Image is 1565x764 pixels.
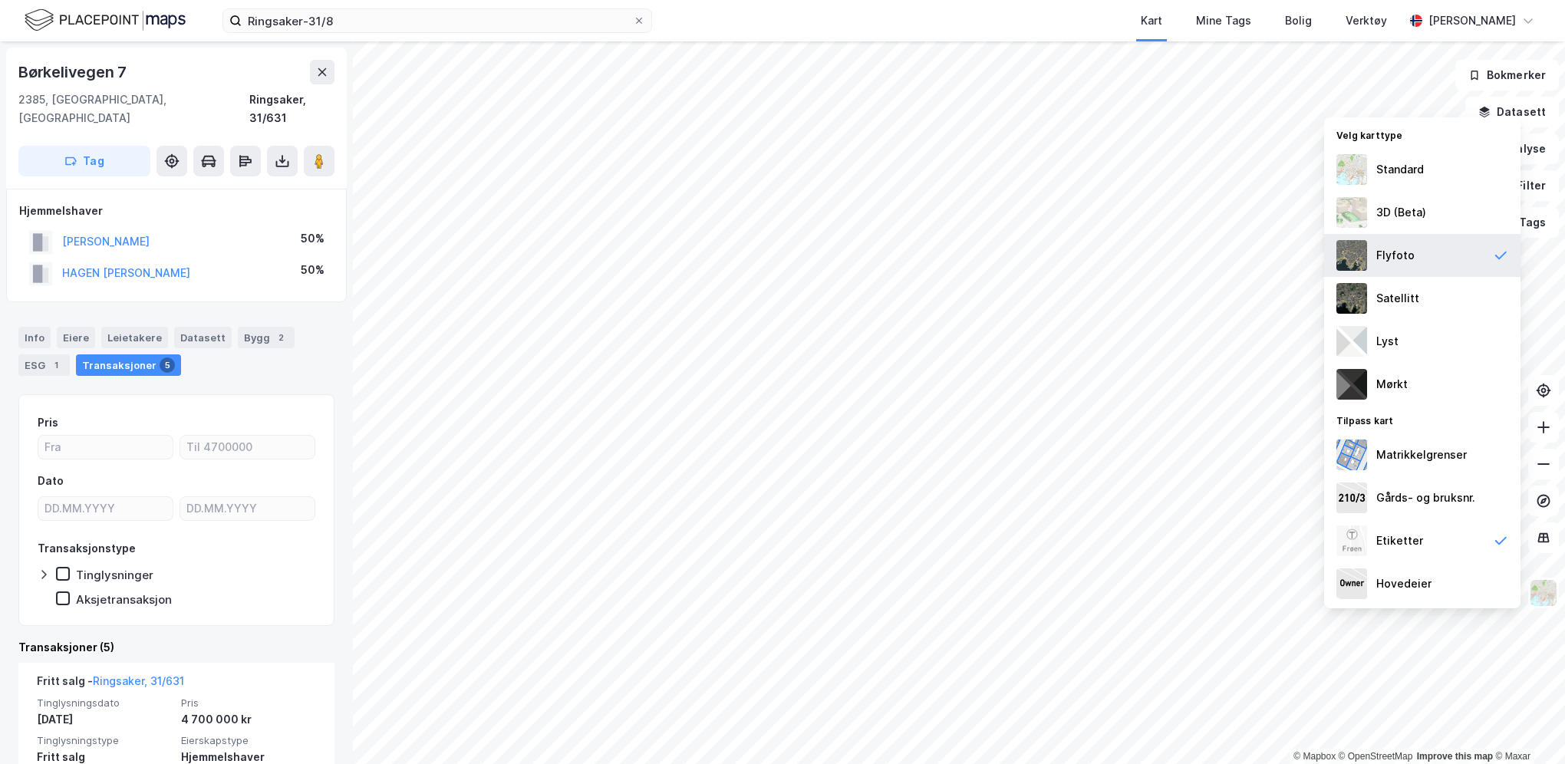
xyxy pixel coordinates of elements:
[48,357,64,373] div: 1
[1376,375,1408,394] div: Mørkt
[18,146,150,176] button: Tag
[1336,283,1367,314] img: 9k=
[38,413,58,432] div: Pris
[273,330,288,345] div: 2
[1376,160,1424,179] div: Standard
[93,674,184,687] a: Ringsaker, 31/631
[76,354,181,376] div: Transaksjoner
[1336,525,1367,556] img: Z
[1336,154,1367,185] img: Z
[18,354,70,376] div: ESG
[1336,482,1367,513] img: cadastreKeys.547ab17ec502f5a4ef2b.jpeg
[1455,60,1559,91] button: Bokmerker
[174,327,232,348] div: Datasett
[57,327,95,348] div: Eiere
[37,710,172,729] div: [DATE]
[38,539,136,558] div: Transaksjonstype
[1485,170,1559,201] button: Filter
[1141,12,1162,30] div: Kart
[1336,240,1367,271] img: Z
[249,91,334,127] div: Ringsaker, 31/631
[1376,289,1419,308] div: Satellitt
[37,734,172,747] span: Tinglysningstype
[181,696,316,710] span: Pris
[1346,12,1387,30] div: Verktøy
[76,568,153,582] div: Tinglysninger
[238,327,295,348] div: Bygg
[1336,369,1367,400] img: nCdM7BzjoCAAAAAElFTkSuQmCC
[1376,446,1467,464] div: Matrikkelgrenser
[25,7,186,34] img: logo.f888ab2527a4732fd821a326f86c7f29.svg
[37,696,172,710] span: Tinglysningsdato
[1336,326,1367,357] img: luj3wr1y2y3+OchiMxRmMxRlscgabnMEmZ7DJGWxyBpucwSZnsMkZbHIGm5zBJmewyRlscgabnMEmZ7DJGWxyBpucwSZnsMkZ...
[1376,332,1399,351] div: Lyst
[1196,12,1251,30] div: Mine Tags
[1376,532,1423,550] div: Etiketter
[1417,751,1493,762] a: Improve this map
[1339,751,1413,762] a: OpenStreetMap
[1488,207,1559,238] button: Tags
[242,9,633,32] input: Søk på adresse, matrikkel, gårdeiere, leietakere eller personer
[1336,197,1367,228] img: Z
[181,734,316,747] span: Eierskapstype
[1529,578,1558,608] img: Z
[18,638,334,657] div: Transaksjoner (5)
[1376,203,1426,222] div: 3D (Beta)
[1285,12,1312,30] div: Bolig
[1488,690,1565,764] div: Kontrollprogram for chat
[18,327,51,348] div: Info
[18,60,130,84] div: Børkelivegen 7
[301,229,325,248] div: 50%
[301,261,325,279] div: 50%
[1488,690,1565,764] iframe: Chat Widget
[180,436,315,459] input: Til 4700000
[1293,751,1336,762] a: Mapbox
[180,497,315,520] input: DD.MM.YYYY
[38,472,64,490] div: Dato
[1324,120,1521,148] div: Velg karttype
[1376,575,1432,593] div: Hovedeier
[101,327,168,348] div: Leietakere
[1336,568,1367,599] img: majorOwner.b5e170eddb5c04bfeeff.jpeg
[18,91,249,127] div: 2385, [GEOGRAPHIC_DATA], [GEOGRAPHIC_DATA]
[1428,12,1516,30] div: [PERSON_NAME]
[1336,440,1367,470] img: cadastreBorders.cfe08de4b5ddd52a10de.jpeg
[1465,97,1559,127] button: Datasett
[38,497,173,520] input: DD.MM.YYYY
[181,710,316,729] div: 4 700 000 kr
[1324,406,1521,433] div: Tilpass kart
[38,436,173,459] input: Fra
[160,357,175,373] div: 5
[76,592,172,607] div: Aksjetransaksjon
[19,202,334,220] div: Hjemmelshaver
[37,672,184,696] div: Fritt salg -
[1376,489,1475,507] div: Gårds- og bruksnr.
[1376,246,1415,265] div: Flyfoto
